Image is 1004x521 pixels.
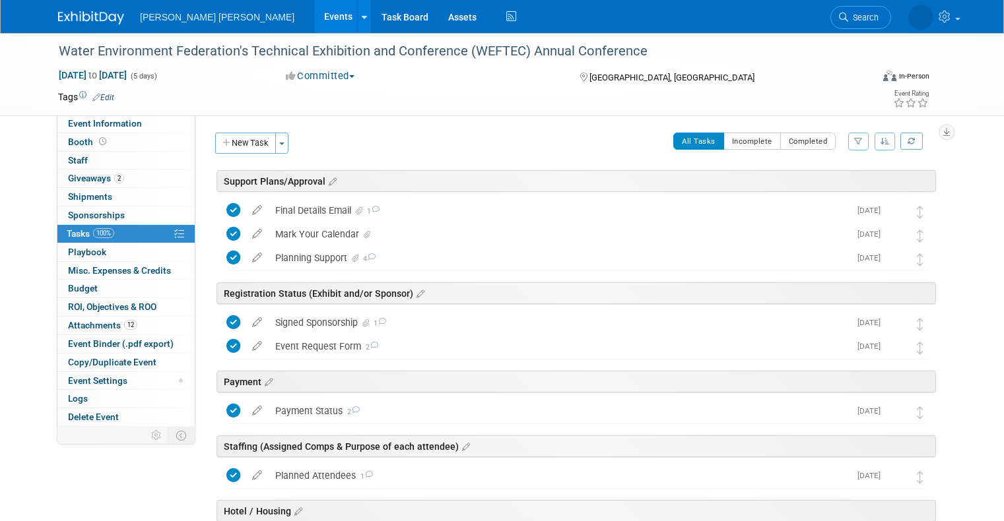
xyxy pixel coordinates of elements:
div: Support Plans/Approval [217,170,936,192]
span: 100% [93,228,114,238]
i: Move task [917,406,923,419]
a: Sponsorships [57,206,195,224]
div: Mark Your Calendar [269,223,850,245]
div: Registration Status (Exhibit and/or Sponsor) [217,282,936,304]
span: Delete Event [68,412,119,422]
div: Planning Support [269,247,850,269]
a: Edit sections [291,504,302,517]
a: Logs [57,390,195,408]
span: 4 [361,255,376,263]
i: Move task [917,206,923,218]
span: Event Settings [68,375,127,386]
a: Tasks100% [57,225,195,243]
span: [GEOGRAPHIC_DATA], [GEOGRAPHIC_DATA] [589,73,754,82]
i: Move task [917,318,923,330]
button: Completed [780,133,836,150]
a: Attachments12 [57,317,195,334]
img: Kelly Graber [887,468,904,485]
span: Event Information [68,118,142,129]
a: edit [246,470,269,481]
img: Kelly Graber [887,251,904,268]
a: Event Information [57,115,195,133]
span: [DATE] [857,230,887,239]
a: Misc. Expenses & Credits [57,262,195,280]
i: Move task [917,253,923,266]
button: New Task [215,133,276,154]
img: Kelly Graber [887,404,904,421]
div: Payment Status [269,400,850,422]
span: ROI, Objectives & ROO [68,301,156,312]
span: 2 [361,343,378,352]
a: edit [246,405,269,417]
a: Booth [57,133,195,151]
a: ROI, Objectives & ROO [57,298,195,316]
div: In-Person [898,71,929,81]
span: Giveaways [68,173,124,183]
span: Shipments [68,191,112,202]
a: edit [246,252,269,264]
button: Incomplete [723,133,781,150]
span: [DATE] [857,406,887,415]
a: Staff [57,152,195,169]
a: Edit [92,93,114,102]
span: Booth [68,137,109,147]
div: Event Request Form [269,335,850,357]
span: 2 [343,408,360,416]
a: Refresh [900,133,923,150]
a: Delete Event [57,408,195,426]
img: Kelly Graber [887,315,904,332]
a: Edit sections [261,375,273,388]
td: Personalize Event Tab Strip [145,427,168,444]
a: edit [246,340,269,352]
span: 1 [356,472,373,481]
div: Final Details Email [269,199,850,222]
span: [DATE] [857,253,887,262]
div: Signed Sponsorship [269,311,850,334]
span: Budget [68,283,98,293]
span: [DATE] [857,318,887,327]
a: Playbook [57,243,195,261]
span: Sponsorships [68,210,125,220]
span: [PERSON_NAME] [PERSON_NAME] [140,12,294,22]
span: 2 [114,173,124,183]
a: Search [830,6,891,29]
a: Edit sections [459,439,470,452]
a: Edit sections [413,286,424,299]
a: edit [246,317,269,328]
span: Playbook [68,247,106,257]
a: edit [246,204,269,216]
span: Copy/Duplicate Event [68,357,156,367]
i: Move task [917,342,923,354]
img: Kelly Graber [887,227,904,244]
div: Event Rating [893,90,929,97]
span: [DATE] [857,206,887,215]
i: Move task [917,471,923,483]
div: Event Format [801,69,929,88]
td: Toggle Event Tabs [168,427,195,444]
span: 1 [372,319,386,328]
td: Tags [58,90,114,104]
span: Tasks [67,228,114,239]
i: Move task [917,230,923,242]
span: Attachments [68,320,137,330]
img: Kelly Graber [887,203,904,220]
a: Event Settings [57,372,195,390]
img: Kelly Graber [908,5,933,30]
span: [DATE] [857,342,887,351]
span: [DATE] [857,471,887,480]
a: Edit sections [325,174,337,187]
span: Search [848,13,879,22]
a: Copy/Duplicate Event [57,353,195,371]
span: Misc. Expenses & Credits [68,265,171,276]
img: ExhibitDay [58,11,124,24]
div: Water Environment Federation's Technical Exhibition and Conference (WEFTEC) Annual Conference [54,40,855,63]
span: to [86,70,99,80]
span: Booth not reserved yet [96,137,109,146]
a: Budget [57,280,195,297]
span: [DATE] [DATE] [58,69,127,81]
a: Shipments [57,188,195,206]
a: Event Binder (.pdf export) [57,335,195,353]
div: Payment [217,371,936,392]
span: Staff [68,155,88,166]
span: Event Binder (.pdf export) [68,338,174,349]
